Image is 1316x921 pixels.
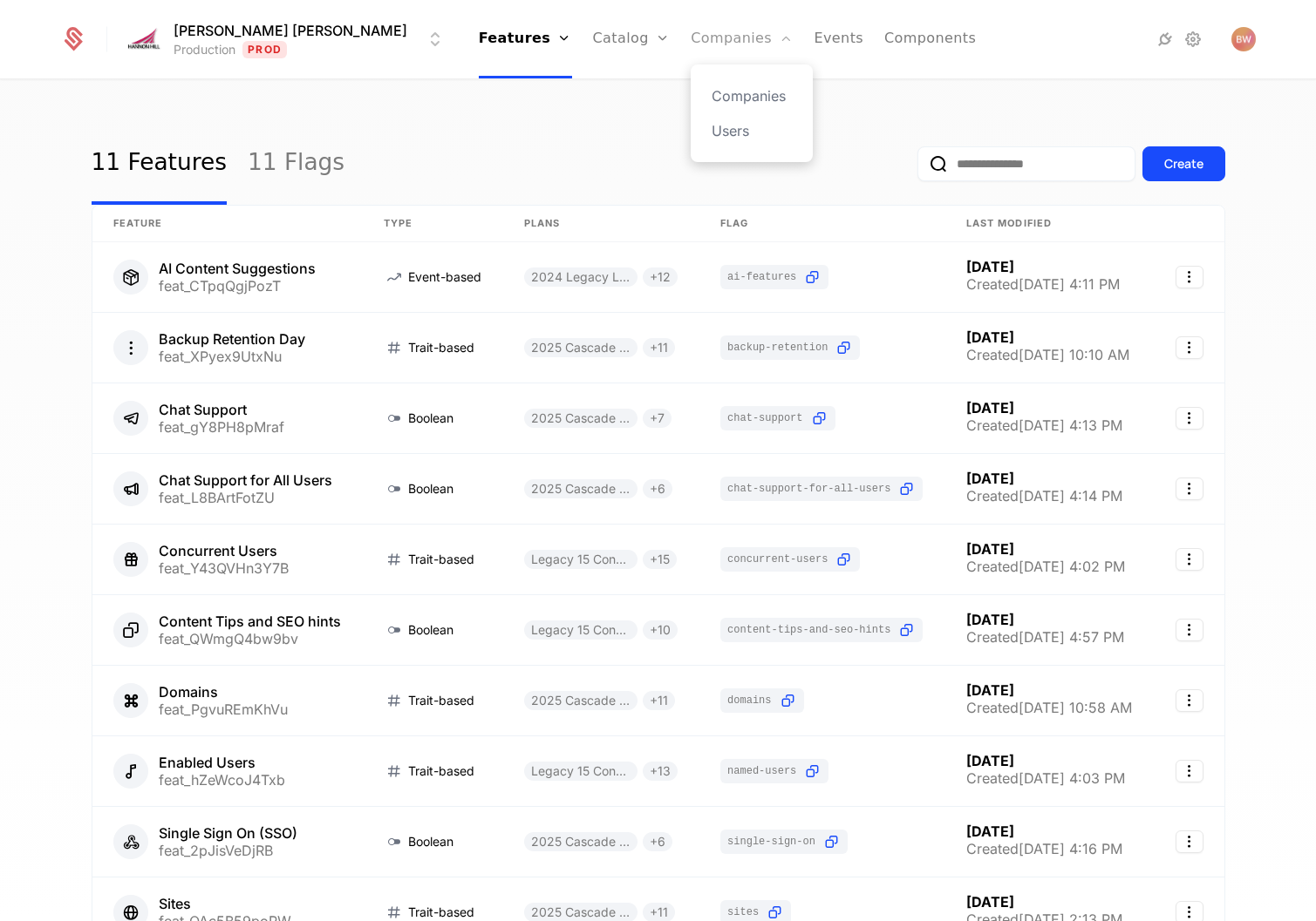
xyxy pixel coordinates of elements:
[174,20,407,41] span: [PERSON_NAME] [PERSON_NAME]
[1176,760,1203,782] button: Select action
[92,123,227,205] a: 11 Features
[1183,29,1203,50] a: Settings
[92,206,364,242] th: Feature
[174,41,235,58] div: Production
[242,41,287,58] span: Prod
[1142,146,1225,181] button: Create
[248,123,344,205] a: 11 Flags
[1176,830,1203,853] button: Select action
[1176,619,1203,641] button: Select action
[712,85,792,106] a: Companies
[1176,689,1203,712] button: Select action
[503,206,699,242] th: Plans
[1176,266,1203,288] button: Select action
[1231,27,1256,51] img: Bradley Wagner
[363,206,503,242] th: Type
[1164,155,1203,173] div: Create
[1176,548,1203,571] button: Select action
[1231,27,1256,51] button: Open user button
[712,120,792,141] a: Users
[1176,477,1203,500] button: Select action
[1176,407,1203,430] button: Select action
[1155,29,1176,50] a: Integrations
[123,25,165,52] img: Hannon Hill
[128,20,446,58] button: Select environment
[699,206,945,242] th: Flag
[1176,336,1203,359] button: Select action
[945,206,1154,242] th: Last Modified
